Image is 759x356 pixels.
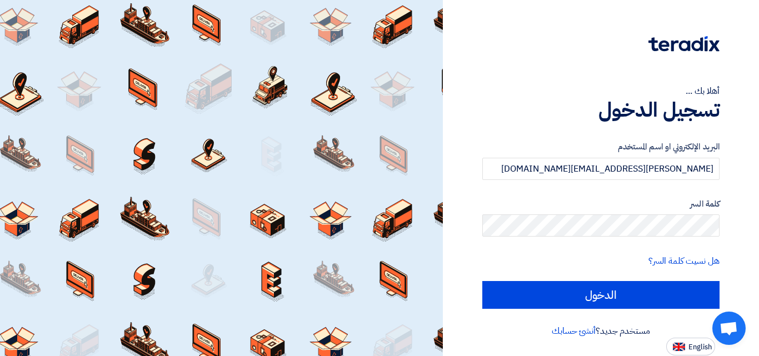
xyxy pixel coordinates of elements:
span: English [688,343,712,351]
a: Open chat [712,312,746,345]
a: أنشئ حسابك [552,324,596,338]
input: أدخل بريد العمل الإلكتروني او اسم المستخدم الخاص بك ... [482,158,720,180]
a: هل نسيت كلمة السر؟ [648,254,720,268]
div: أهلا بك ... [482,84,720,98]
label: البريد الإلكتروني او اسم المستخدم [482,141,720,153]
label: كلمة السر [482,198,720,210]
button: English [666,338,715,355]
input: الدخول [482,281,720,309]
img: Teradix logo [648,36,720,52]
img: en-US.png [673,343,685,351]
h1: تسجيل الدخول [482,98,720,122]
div: مستخدم جديد؟ [482,324,720,338]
